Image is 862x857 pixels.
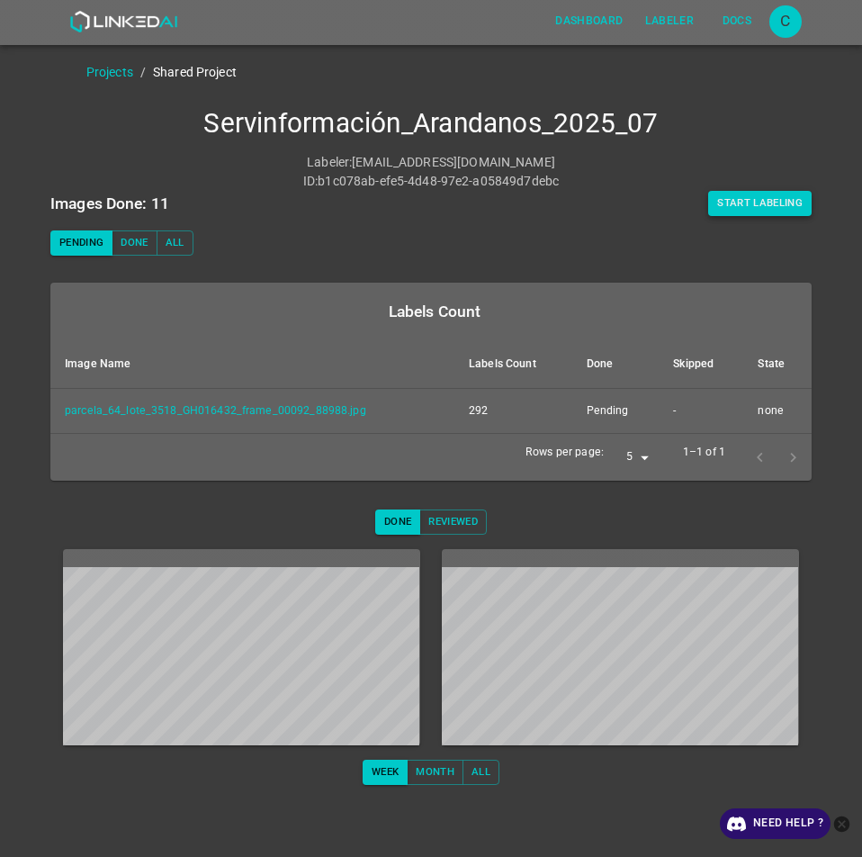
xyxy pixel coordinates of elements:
button: close-help [831,808,853,839]
p: b1c078ab-efe5-4d48-97e2-a05849d7debc [318,172,559,191]
td: - [659,388,743,434]
h4: Servinformación_Arandanos_2025_07 [50,107,812,140]
a: Docs [705,3,769,40]
button: Done [112,230,157,256]
button: All [157,230,193,256]
button: Docs [708,6,766,36]
th: Done [572,340,660,389]
td: 292 [454,388,572,434]
button: All [462,760,499,785]
a: Need Help ? [720,808,831,839]
button: Open settings [769,5,802,38]
a: Dashboard [544,3,633,40]
a: parcela_64_lote_3518_GH016432_frame_00092_88988.jpg [65,404,366,417]
button: Dashboard [548,6,630,36]
th: Labels Count [454,340,572,389]
p: Shared Project [153,63,237,82]
li: / [140,63,146,82]
p: Rows per page: [525,445,604,461]
button: Month [407,760,463,785]
a: Projects [86,65,133,79]
button: Labeler [638,6,701,36]
button: Done [375,510,420,535]
img: LinkedAI [69,11,178,32]
th: Image Name [50,340,454,389]
th: State [743,340,812,389]
button: Pending [50,230,112,256]
nav: breadcrumb [86,63,862,82]
button: Reviewed [419,510,487,535]
td: none [743,388,812,434]
div: Labels Count [65,299,804,324]
td: Pending [572,388,660,434]
th: Skipped [659,340,743,389]
button: Week [363,760,408,785]
div: 5 [611,446,654,470]
p: [EMAIL_ADDRESS][DOMAIN_NAME] [352,153,555,172]
h6: Images Done: 11 [50,191,169,216]
p: 1–1 of 1 [683,445,725,461]
p: ID : [303,172,318,191]
div: C [769,5,802,38]
a: Labeler [634,3,705,40]
p: Labeler : [307,153,352,172]
button: Start Labeling [708,191,812,216]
